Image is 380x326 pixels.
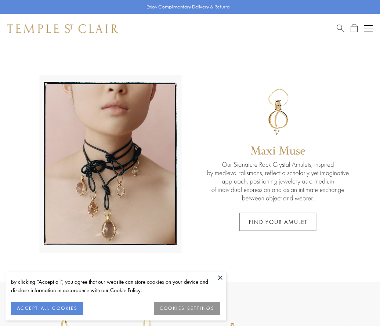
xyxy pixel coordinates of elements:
div: By clicking “Accept all”, you agree that our website can store cookies on your device and disclos... [11,278,220,294]
button: ACCEPT ALL COOKIES [11,302,83,315]
a: Open Shopping Bag [351,24,358,33]
button: Open navigation [364,24,373,33]
button: COOKIES SETTINGS [154,302,220,315]
img: Temple St. Clair [7,24,118,33]
p: Enjoy Complimentary Delivery & Returns [146,3,230,11]
a: Search [337,24,344,33]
